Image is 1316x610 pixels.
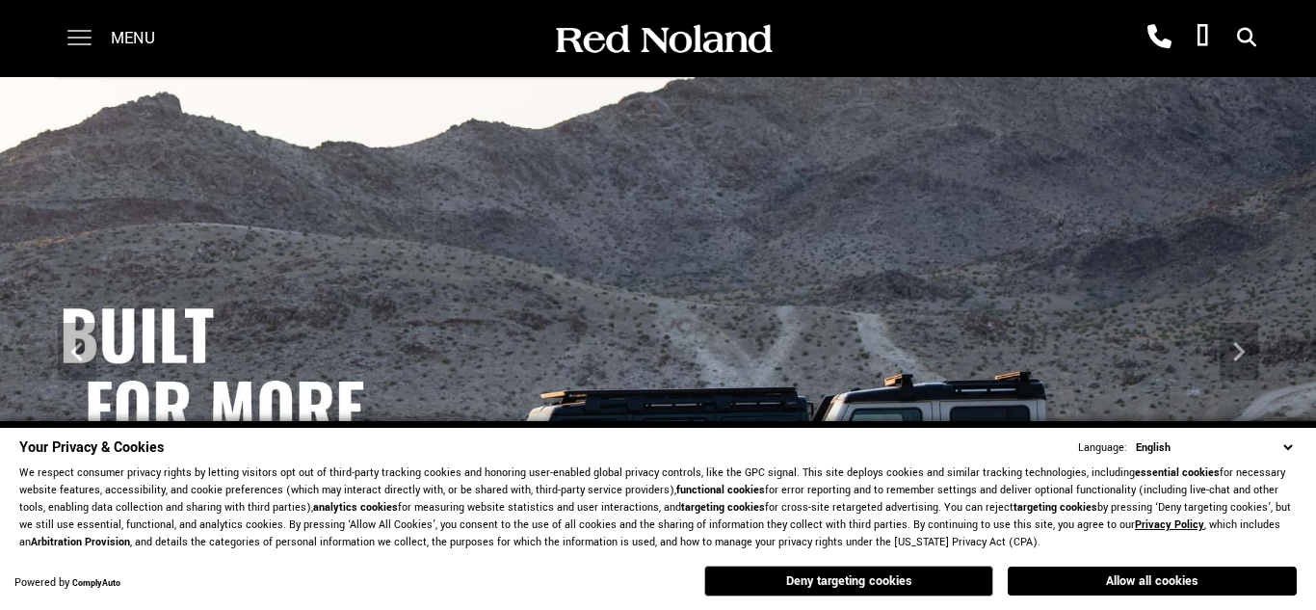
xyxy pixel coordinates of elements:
button: Allow all cookies [1008,567,1297,596]
button: Deny targeting cookies [704,566,993,597]
strong: targeting cookies [1013,500,1097,515]
select: Language Select [1131,438,1297,457]
img: Red Noland Auto Group [552,22,774,56]
strong: targeting cookies [681,500,765,515]
div: Language: [1078,442,1127,454]
strong: analytics cookies [313,500,398,515]
a: Privacy Policy [1135,517,1204,532]
div: Powered by [14,577,120,590]
div: Next [1220,323,1258,381]
strong: Arbitration Provision [31,535,130,549]
p: We respect consumer privacy rights by letting visitors opt out of third-party tracking cookies an... [19,464,1297,551]
span: Your Privacy & Cookies [19,438,164,458]
strong: functional cookies [676,483,765,497]
a: ComplyAuto [72,577,120,590]
div: Previous [58,323,96,381]
strong: essential cookies [1135,465,1220,480]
